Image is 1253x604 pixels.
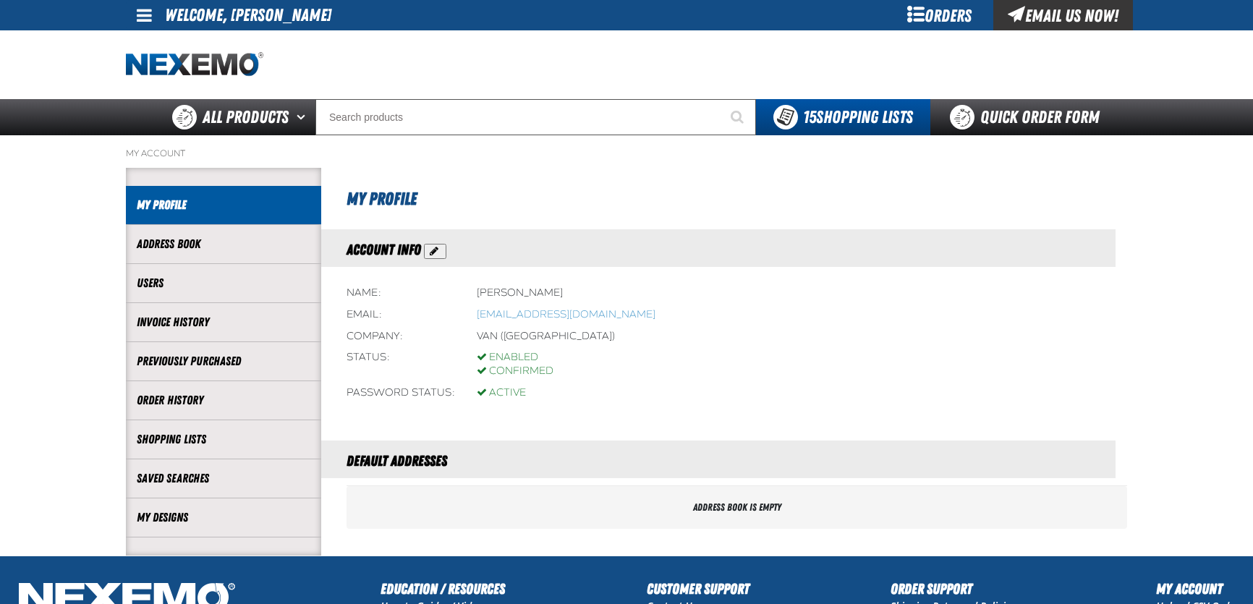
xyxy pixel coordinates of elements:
[137,275,310,292] a: Users
[292,99,315,135] button: Open All Products pages
[720,99,756,135] button: Start Searching
[477,386,526,400] div: Active
[477,351,553,365] div: Enabled
[315,99,756,135] input: Search
[126,52,263,77] a: Home
[477,286,563,300] div: [PERSON_NAME]
[137,509,310,526] a: My Designs
[891,578,1015,600] h2: Order Support
[137,314,310,331] a: Invoice History
[137,353,310,370] a: Previously Purchased
[803,107,816,127] strong: 15
[203,104,289,130] span: All Products
[137,236,310,252] a: Address Book
[137,431,310,448] a: Shopping Lists
[347,351,455,378] div: Status
[137,392,310,409] a: Order History
[137,470,310,487] a: Saved Searches
[126,148,185,159] a: My Account
[347,330,455,344] div: Company
[477,365,553,378] div: Confirmed
[137,197,310,213] a: My Profile
[126,52,263,77] img: Nexemo logo
[803,107,913,127] span: Shopping Lists
[347,486,1127,529] div: Address book is empty
[477,330,615,344] div: Van ([GEOGRAPHIC_DATA])
[477,308,655,320] bdo: [EMAIL_ADDRESS][DOMAIN_NAME]
[1156,578,1239,600] h2: My Account
[756,99,930,135] button: You have 15 Shopping Lists. Open to view details
[347,189,417,209] span: My Profile
[347,241,421,258] span: Account Info
[930,99,1126,135] a: Quick Order Form
[477,308,655,320] a: Opens a default email client to write an email to dbatchelder@vtaig.com
[424,244,446,259] button: Action Edit Account Information
[126,148,1127,159] nav: Breadcrumbs
[347,308,455,322] div: Email
[347,452,447,469] span: Default Addresses
[647,578,749,600] h2: Customer Support
[347,386,455,400] div: Password status
[347,286,455,300] div: Name
[381,578,505,600] h2: Education / Resources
